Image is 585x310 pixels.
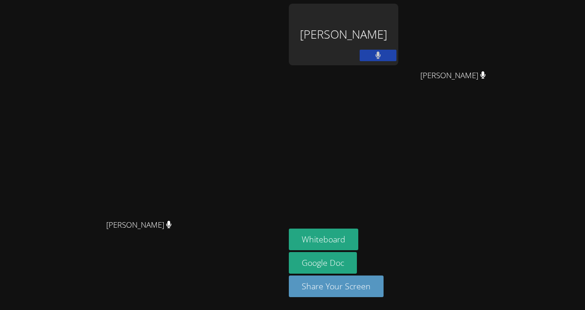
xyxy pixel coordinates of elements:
[106,218,172,232] span: [PERSON_NAME]
[289,252,357,274] a: Google Doc
[289,229,358,250] button: Whiteboard
[289,276,384,297] button: Share Your Screen
[420,69,486,82] span: [PERSON_NAME]
[289,4,398,65] div: [PERSON_NAME]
